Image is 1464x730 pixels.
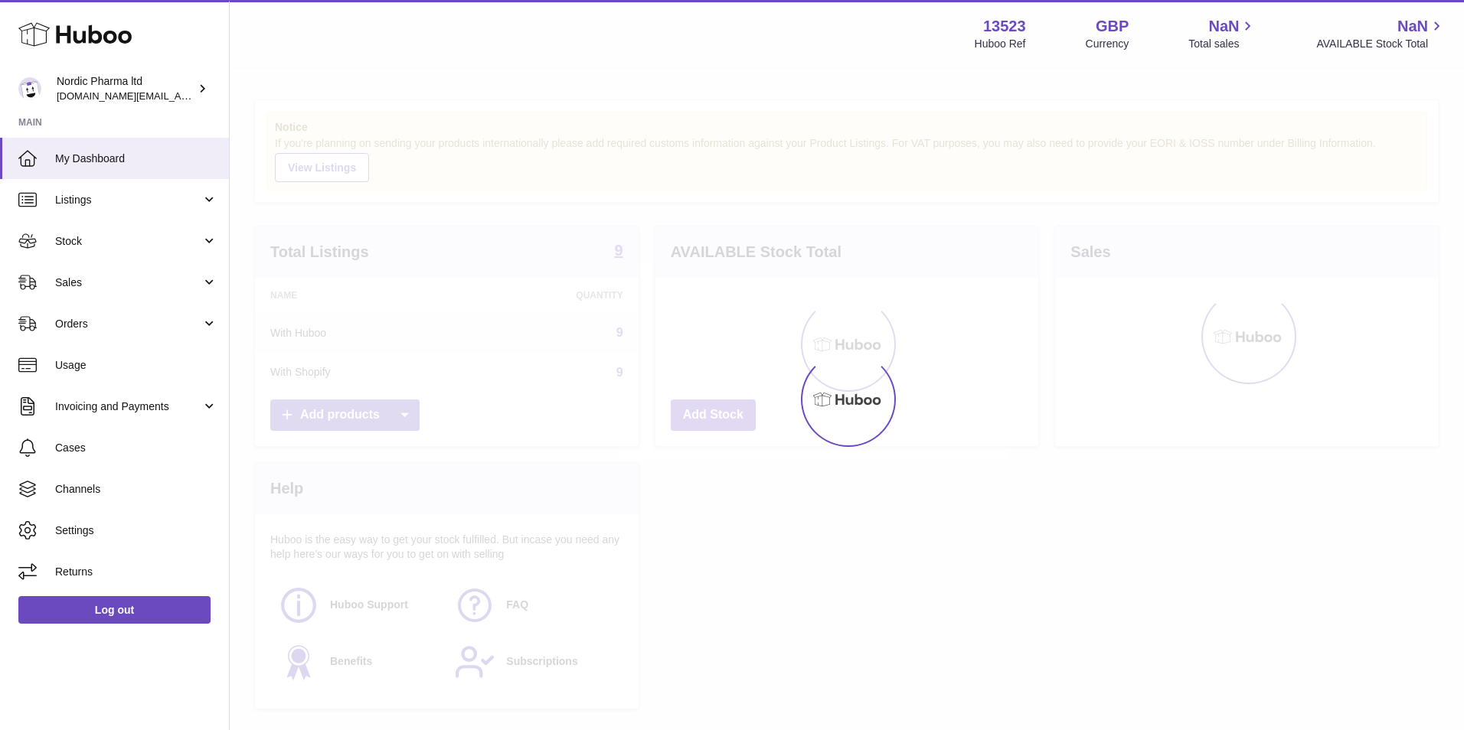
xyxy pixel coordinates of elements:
div: Currency [1086,37,1129,51]
strong: GBP [1096,16,1129,37]
div: Nordic Pharma ltd [57,74,194,103]
div: Huboo Ref [975,37,1026,51]
a: NaN AVAILABLE Stock Total [1316,16,1446,51]
span: Total sales [1188,37,1256,51]
span: Invoicing and Payments [55,399,201,414]
span: AVAILABLE Stock Total [1316,37,1446,51]
span: Cases [55,441,217,455]
span: Sales [55,275,201,290]
span: Channels [55,482,217,497]
span: Settings [55,523,217,538]
strong: 13523 [983,16,1026,37]
a: NaN Total sales [1188,16,1256,51]
span: Orders [55,317,201,331]
span: Stock [55,234,201,249]
span: Listings [55,193,201,207]
span: [DOMAIN_NAME][EMAIL_ADDRESS][DOMAIN_NAME] [57,90,305,102]
span: NaN [1397,16,1428,37]
span: Returns [55,565,217,579]
span: Usage [55,358,217,373]
a: Log out [18,596,211,624]
span: NaN [1208,16,1239,37]
span: My Dashboard [55,152,217,166]
img: accounts.uk@nordicpharma.com [18,77,41,100]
